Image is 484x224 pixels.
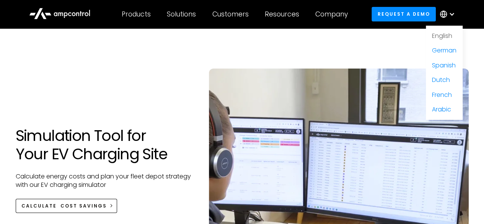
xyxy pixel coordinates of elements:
[122,10,151,18] div: Products
[167,10,196,18] div: Solutions
[16,126,197,163] h1: Simulation Tool for Your EV Charging Site
[21,203,107,209] div: Calculate Cost Savings
[432,61,456,70] a: Spanish
[432,75,450,84] a: Dutch
[432,90,452,99] a: French
[265,10,299,18] div: Resources
[432,46,456,55] a: German
[212,10,249,18] div: Customers
[372,7,436,21] a: Request a demo
[315,10,348,18] div: Company
[432,105,451,114] a: Arabic
[432,31,452,40] a: English
[16,199,117,213] a: Calculate Cost Savings
[16,172,197,190] p: Calculate energy costs and plan your fleet depot strategy with our EV charging simulator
